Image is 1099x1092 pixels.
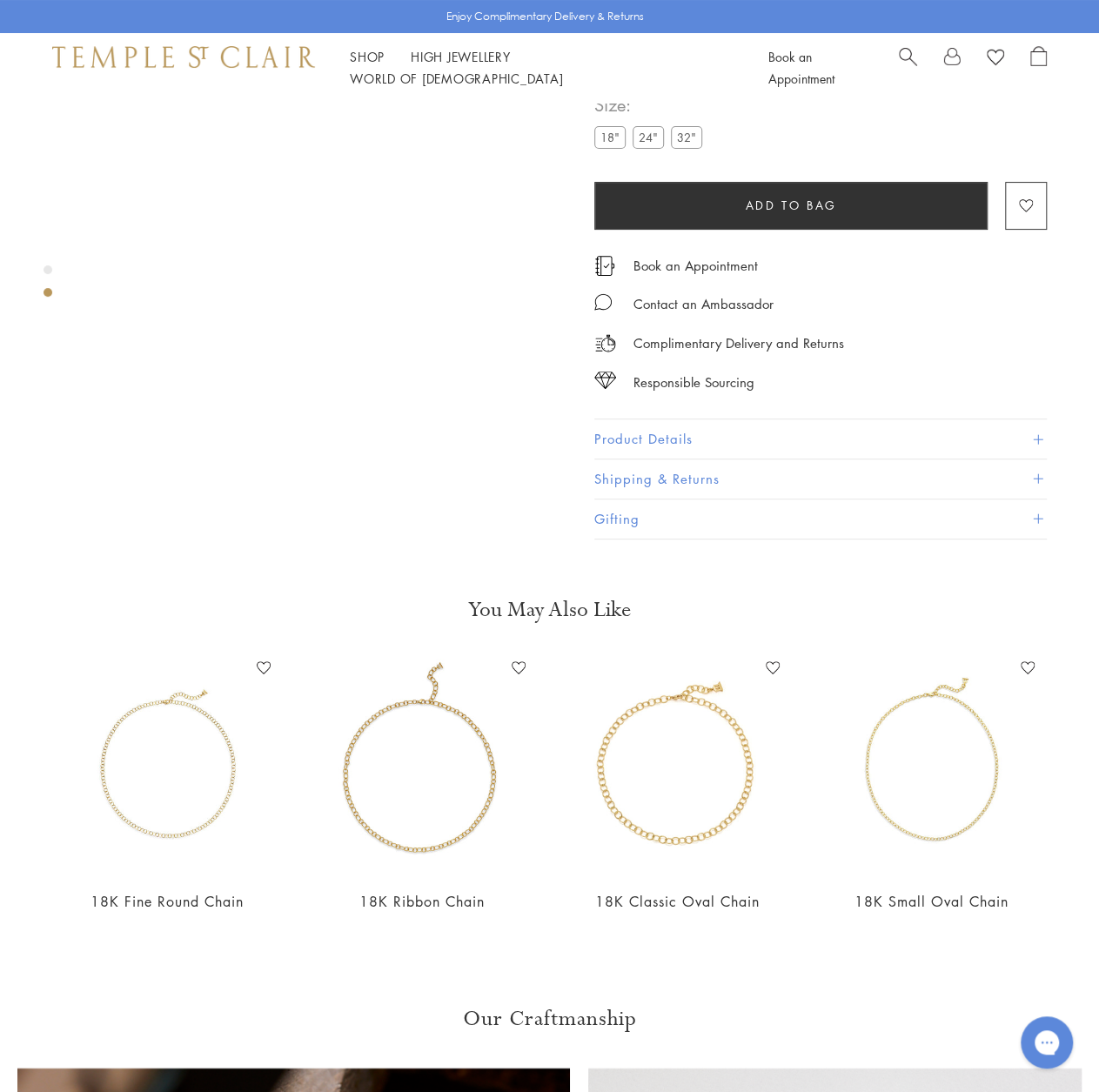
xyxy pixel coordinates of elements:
[70,596,1029,624] h3: You May Also Like
[350,46,728,90] nav: Main navigation
[594,256,615,276] img: icon_appointment.svg
[312,654,533,874] img: N88809-RIBBON18
[987,46,1004,72] a: View Wishlist
[899,46,917,90] a: Search
[594,293,612,311] img: MessageIcon-01_2.svg
[57,654,278,874] img: N88852-FN4RD18
[594,372,616,389] img: icon_sourcing.svg
[594,499,1047,539] button: Gifting
[767,48,834,87] a: Book an Appointment
[671,126,702,148] label: 32"
[1030,46,1047,90] a: Open Shopping Bag
[633,332,844,354] p: Complimentary Delivery and Returns
[594,182,988,230] button: Add to bag
[446,8,644,25] p: Enjoy Complimentary Delivery & Returns
[633,293,774,315] div: Contact an Ambassador
[350,48,385,65] a: ShopShop
[633,126,664,148] label: 24"
[90,892,244,911] a: 18K Fine Round Chain
[594,126,626,148] label: 18"
[594,459,1047,499] button: Shipping & Returns
[821,654,1042,874] img: N88863-XSOV18
[44,261,52,311] div: Product gallery navigation
[411,48,511,65] a: High JewelleryHigh Jewellery
[633,372,754,393] div: Responsible Sourcing
[594,332,616,354] img: icon_delivery.svg
[567,654,787,874] img: N88865-OV18
[594,892,759,911] a: 18K Classic Oval Chain
[594,90,709,119] span: Size:
[633,256,758,275] a: Book an Appointment
[359,892,485,911] a: 18K Ribbon Chain
[1012,1010,1082,1075] iframe: Gorgias live chat messenger
[746,196,837,215] span: Add to bag
[594,419,1047,459] button: Product Details
[854,892,1009,911] a: 18K Small Oval Chain
[52,46,315,67] img: Temple St. Clair
[350,70,563,87] a: World of [DEMOGRAPHIC_DATA]World of [DEMOGRAPHIC_DATA]
[17,1005,1082,1033] h3: Our Craftmanship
